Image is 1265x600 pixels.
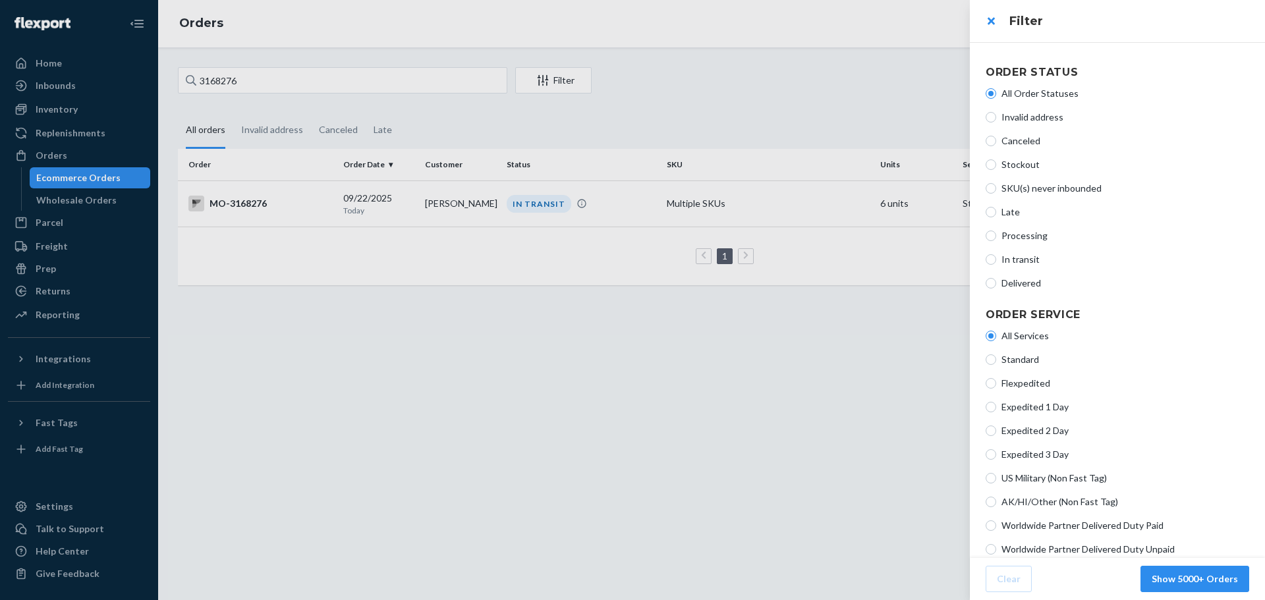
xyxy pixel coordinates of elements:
span: Stockout [1001,158,1249,171]
input: AK/HI/Other (Non Fast Tag) [986,497,996,507]
span: Delivered [1001,277,1249,290]
span: Expedited 2 Day [1001,424,1249,437]
input: Expedited 1 Day [986,402,996,412]
input: Stockout [986,159,996,170]
span: US Military (Non Fast Tag) [1001,472,1249,485]
h4: Order Service [986,307,1249,323]
span: All Services [1001,329,1249,342]
span: In transit [1001,253,1249,266]
h4: Order Status [986,65,1249,80]
input: Processing [986,231,996,241]
span: Late [1001,205,1249,219]
span: Invalid address [1001,111,1249,124]
input: Late [986,207,996,217]
span: Standard [1001,353,1249,366]
span: SKU(s) never inbounded [1001,182,1249,195]
input: Standard [986,354,996,365]
input: Invalid address [986,112,996,123]
span: Expedited 1 Day [1001,400,1249,414]
input: US Military (Non Fast Tag) [986,473,996,483]
input: All Order Statuses [986,88,996,99]
span: Chat [29,9,56,21]
input: Expedited 3 Day [986,449,996,460]
input: Worldwide Partner Delivered Duty Paid [986,520,996,531]
input: In transit [986,254,996,265]
input: Expedited 2 Day [986,425,996,436]
input: Canceled [986,136,996,146]
span: Flexpedited [1001,377,1249,390]
button: Clear [986,566,1032,592]
h3: Filter [1009,13,1249,30]
span: Canceled [1001,134,1249,148]
span: Processing [1001,229,1249,242]
input: SKU(s) never inbounded [986,183,996,194]
button: Show 5000+ Orders [1140,566,1249,592]
button: close [978,8,1004,34]
span: Worldwide Partner Delivered Duty Paid [1001,519,1249,532]
span: AK/HI/Other (Non Fast Tag) [1001,495,1249,508]
span: Expedited 3 Day [1001,448,1249,461]
input: Delivered [986,278,996,288]
input: All Services [986,331,996,341]
input: Flexpedited [986,378,996,389]
input: Worldwide Partner Delivered Duty Unpaid [986,544,996,555]
span: All Order Statuses [1001,87,1249,100]
span: Worldwide Partner Delivered Duty Unpaid [1001,543,1249,556]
